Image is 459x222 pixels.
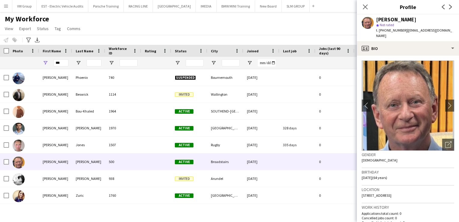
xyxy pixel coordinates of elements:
[362,158,397,162] span: [DEMOGRAPHIC_DATA]
[175,177,193,181] span: Invited
[258,59,276,66] input: Joined Filter Input
[39,120,72,136] div: [PERSON_NAME]
[243,153,279,170] div: [DATE]
[35,25,51,32] a: Status
[207,187,243,204] div: [GEOGRAPHIC_DATA]
[37,26,49,31] span: Status
[105,86,141,103] div: 1114
[376,28,407,32] span: t. [PHONE_NUMBER]
[207,86,243,103] div: Wallington
[217,0,255,12] button: BMW MINI Training
[13,173,25,185] img: Roberta Hofmann
[282,0,310,12] button: SLM GROUP
[175,160,193,164] span: Active
[34,36,41,44] app-action-btn: Export XLSX
[315,187,354,204] div: 0
[207,69,243,86] div: Bournemouth
[380,23,394,27] span: Not rated
[13,156,25,168] img: Robert Rawles
[247,60,252,66] button: Open Filter Menu
[12,0,37,12] button: VW Group
[13,106,25,118] img: Robert Bou-Khaled
[207,204,243,220] div: [GEOGRAPHIC_DATA]
[72,69,105,86] div: Phoenix
[376,17,416,22] div: [PERSON_NAME]
[315,69,354,86] div: 0
[72,103,105,119] div: Bou-Khaled
[19,26,31,31] span: Export
[39,187,72,204] div: [PERSON_NAME]
[442,139,454,151] div: Open photos pop-in
[243,103,279,119] div: [DATE]
[362,60,454,151] img: Crew avatar or photo
[72,153,105,170] div: [PERSON_NAME]
[283,49,296,53] span: Last job
[5,26,13,31] span: View
[13,190,25,202] img: Roberta Zuric
[72,204,105,220] div: Coles
[2,25,16,32] a: View
[315,153,354,170] div: 0
[362,193,391,198] span: [STREET_ADDRESS]
[357,41,459,56] div: Bio
[255,0,282,12] button: New Board
[39,86,72,103] div: [PERSON_NAME]
[72,86,105,103] div: Beswick
[211,60,216,66] button: Open Filter Menu
[105,153,141,170] div: 500
[39,137,72,153] div: [PERSON_NAME]
[105,204,141,220] div: 961
[25,36,32,44] app-action-btn: Advanced filters
[186,59,204,66] input: Status Filter Input
[105,170,141,187] div: 938
[13,72,25,84] img: Robbie Phoenix
[39,103,72,119] div: [PERSON_NAME]
[207,170,243,187] div: Arundel
[52,25,63,32] a: Tag
[243,187,279,204] div: [DATE]
[247,49,259,53] span: Joined
[357,3,459,11] h3: Profile
[243,170,279,187] div: [DATE]
[175,76,196,80] span: Suspended
[211,49,218,53] span: City
[362,187,454,192] h3: Location
[105,120,141,136] div: 1970
[175,126,193,131] span: Active
[207,120,243,136] div: [GEOGRAPHIC_DATA]
[175,60,180,66] button: Open Filter Menu
[76,60,81,66] button: Open Filter Menu
[315,103,354,119] div: 0
[120,59,138,66] input: Workforce ID Filter Input
[43,49,61,53] span: First Name
[315,137,354,153] div: 0
[17,25,33,32] a: Export
[39,153,72,170] div: [PERSON_NAME]
[105,69,141,86] div: 740
[105,103,141,119] div: 1964
[207,103,243,119] div: SOUTHEND-[GEOGRAPHIC_DATA]
[207,137,243,153] div: Rugby
[175,143,193,147] span: Active
[72,187,105,204] div: Zuric
[5,14,49,23] span: My Workforce
[67,26,81,31] span: Comms
[72,137,105,153] div: Jones
[319,46,344,55] span: Jobs (last 90 days)
[13,49,23,53] span: Photo
[145,49,156,53] span: Rating
[13,123,25,135] img: Robert Gilbert
[39,170,72,187] div: [PERSON_NAME]
[243,69,279,86] div: [DATE]
[124,0,153,12] button: RACING LINE
[315,120,354,136] div: 0
[43,60,48,66] button: Open Filter Menu
[243,137,279,153] div: [DATE]
[222,59,240,66] input: City Filter Input
[196,0,217,12] button: IMEDIA
[88,0,124,12] button: Porsche Training
[13,140,25,152] img: Robert Jones
[315,204,354,220] div: 0
[362,169,454,175] h3: Birthday
[279,120,315,136] div: 328 days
